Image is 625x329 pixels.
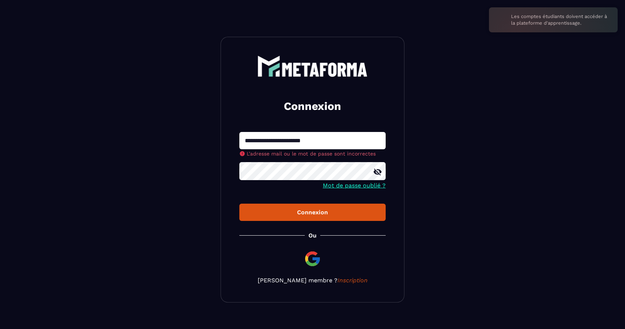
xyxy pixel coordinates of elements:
p: [PERSON_NAME] membre ? [239,277,386,284]
div: Connexion [245,209,380,216]
a: logo [239,56,386,77]
span: L'adresse mail ou le mot de passe sont incorrectes [247,151,376,157]
p: Ou [308,232,317,239]
img: google [304,250,321,268]
button: Connexion [239,204,386,221]
img: logo [257,56,368,77]
h2: Connexion [248,99,377,114]
a: Mot de passe oublié ? [323,182,386,189]
a: Inscription [337,277,368,284]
